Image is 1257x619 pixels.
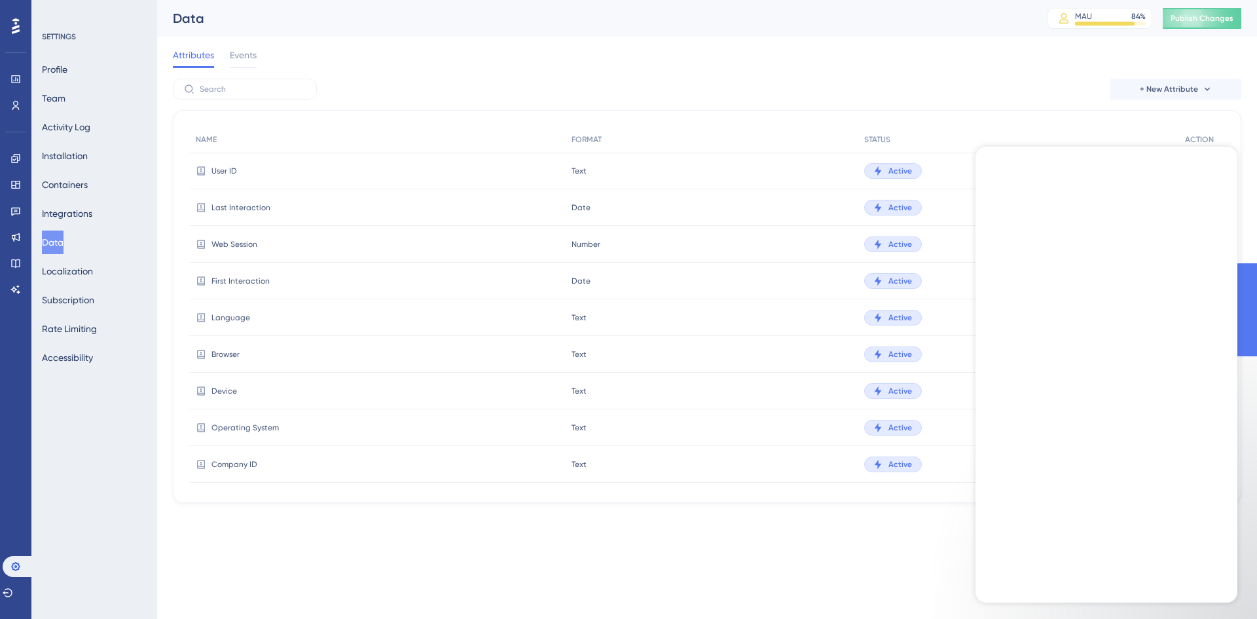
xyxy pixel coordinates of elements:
[572,276,591,286] span: Date
[200,84,306,94] input: Search
[1131,11,1146,22] div: 84 %
[211,386,237,396] span: Device
[888,312,912,323] span: Active
[1140,84,1198,94] span: + New Attribute
[888,349,912,360] span: Active
[211,202,270,213] span: Last Interaction
[572,166,587,176] span: Text
[864,134,890,145] span: STATUS
[196,134,217,145] span: NAME
[211,459,257,470] span: Company ID
[211,239,257,250] span: Web Session
[888,166,912,176] span: Active
[888,239,912,250] span: Active
[211,312,250,323] span: Language
[572,422,587,433] span: Text
[1110,79,1241,100] button: + New Attribute
[572,459,587,470] span: Text
[572,239,600,250] span: Number
[572,312,587,323] span: Text
[211,349,240,360] span: Browser
[211,422,279,433] span: Operating System
[888,422,912,433] span: Active
[888,202,912,213] span: Active
[1171,13,1233,24] span: Publish Changes
[173,47,214,63] span: Attributes
[230,47,257,63] span: Events
[1163,8,1241,29] button: Publish Changes
[969,521,1231,612] iframe: Intercom notifications mensagem
[572,202,591,213] span: Date
[888,386,912,396] span: Active
[975,147,1237,603] iframe: UserGuiding AI Assistant
[888,459,912,470] span: Active
[888,276,912,286] span: Active
[1185,134,1214,145] span: ACTION
[572,134,602,145] span: FORMAT
[211,276,270,286] span: First Interaction
[1075,11,1092,22] div: MAU
[572,349,587,360] span: Text
[211,166,237,176] span: User ID
[173,9,1015,28] div: Data
[572,386,587,396] span: Text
